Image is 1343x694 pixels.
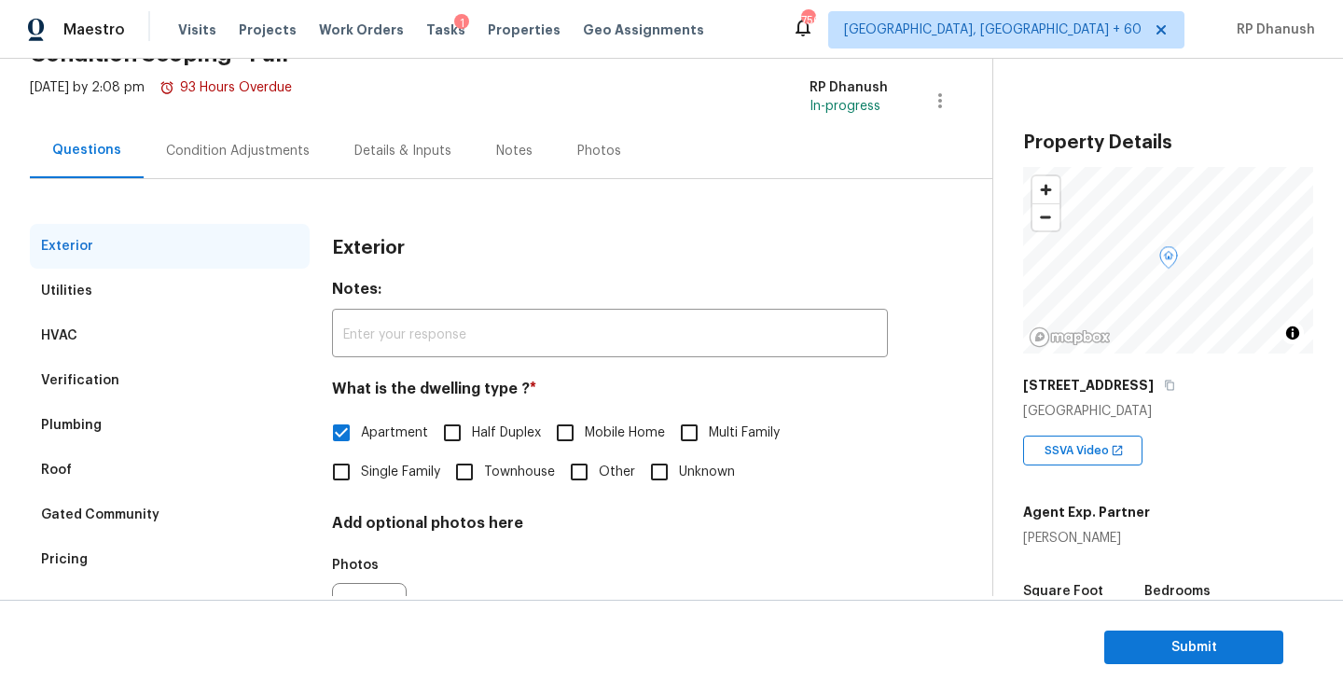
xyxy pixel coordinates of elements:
span: Zoom out [1032,204,1059,230]
div: Map marker [1159,246,1178,275]
div: 1 [454,14,469,33]
div: Verification [41,371,119,390]
div: Add Area [30,582,310,627]
div: HVAC [41,326,77,345]
span: Half Duplex [472,423,541,443]
span: Properties [488,21,561,39]
div: RP Dhanush [810,78,888,97]
img: Open In New Icon [1111,444,1124,457]
div: Questions [52,141,121,160]
span: [GEOGRAPHIC_DATA], [GEOGRAPHIC_DATA] + 60 [844,21,1142,39]
button: Zoom in [1032,176,1059,203]
span: RP Dhanush [1229,21,1315,39]
span: Submit [1119,636,1268,659]
span: Apartment [361,423,428,443]
div: [GEOGRAPHIC_DATA] [1023,402,1313,421]
div: [PERSON_NAME] [1023,529,1150,548]
span: Townhouse [484,463,555,482]
span: Unknown [679,463,735,482]
div: Details & Inputs [354,142,451,160]
div: Exterior [41,237,93,256]
span: Toggle attribution [1287,323,1298,343]
h4: Notes: [332,280,888,306]
div: [DATE] by 2:08 pm [30,78,292,123]
div: SSVA Video [1023,436,1142,465]
span: Work Orders [319,21,404,39]
h2: Condition Scoping - Full [30,45,992,63]
span: Visits [178,21,216,39]
div: Condition Adjustments [166,142,310,160]
span: Tasks [426,23,465,36]
span: Other [599,463,635,482]
span: Mobile Home [585,423,665,443]
button: Copy Address [1161,377,1178,394]
span: Projects [239,21,297,39]
span: SSVA Video [1045,441,1116,460]
h5: Bedrooms [1144,585,1211,598]
div: Utilities [41,282,92,300]
button: Submit [1104,631,1283,665]
div: Roof [41,461,72,479]
button: Toggle attribution [1281,322,1304,344]
button: Zoom out [1032,203,1059,230]
h4: What is the dwelling type ? [332,380,888,406]
h5: Agent Exp. Partner [1023,503,1150,521]
div: Notes [496,142,533,160]
input: Enter your response [332,313,888,357]
div: Photos [577,142,621,160]
span: Single Family [361,463,440,482]
div: Gated Community [41,506,159,524]
h5: [STREET_ADDRESS] [1023,376,1154,395]
span: Geo Assignments [583,21,704,39]
h3: Property Details [1023,133,1313,152]
h5: Photos [332,559,379,572]
span: Multi Family [709,423,780,443]
div: 756 [801,11,814,30]
span: Maestro [63,21,125,39]
span: In-progress [810,100,880,113]
a: Mapbox homepage [1029,326,1111,348]
h4: Add optional photos here [332,514,888,540]
h3: Exterior [332,239,405,257]
h5: Square Foot [1023,585,1103,598]
div: Plumbing [41,416,102,435]
span: 93 Hours Overdue [159,81,292,94]
div: Pricing [41,550,88,569]
canvas: Map [1023,167,1313,354]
